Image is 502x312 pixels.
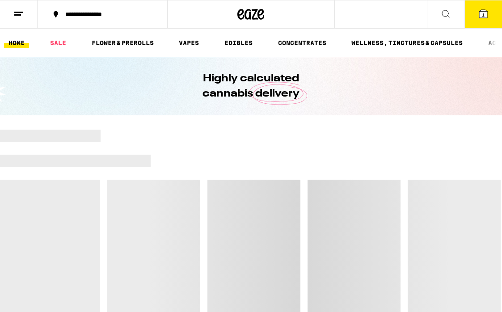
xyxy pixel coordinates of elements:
h1: Highly calculated cannabis delivery [177,71,325,101]
a: VAPES [174,38,203,48]
a: HOME [4,38,29,48]
span: 1 [482,12,485,17]
a: SALE [46,38,71,48]
button: 1 [464,0,502,28]
a: WELLNESS, TINCTURES & CAPSULES [347,38,467,48]
a: EDIBLES [220,38,257,48]
a: FLOWER & PREROLLS [87,38,158,48]
a: CONCENTRATES [274,38,331,48]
